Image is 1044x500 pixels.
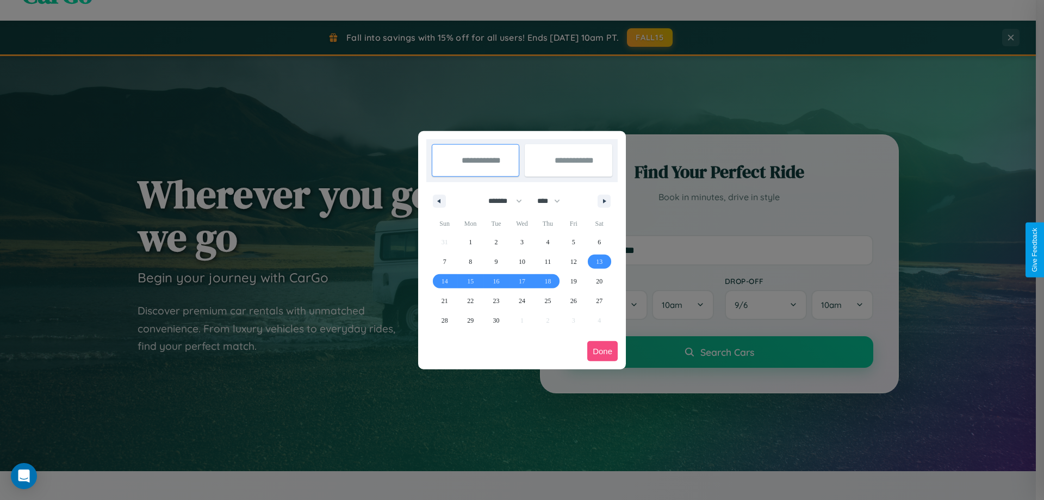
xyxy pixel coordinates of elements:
[545,252,551,271] span: 11
[493,311,500,330] span: 30
[535,291,561,311] button: 25
[587,341,618,361] button: Done
[519,291,525,311] span: 24
[493,291,500,311] span: 23
[11,463,37,489] div: Open Intercom Messenger
[467,311,474,330] span: 29
[483,215,509,232] span: Tue
[493,271,500,291] span: 16
[561,215,586,232] span: Fri
[587,232,612,252] button: 6
[509,232,535,252] button: 3
[457,271,483,291] button: 15
[443,252,446,271] span: 7
[442,271,448,291] span: 14
[535,271,561,291] button: 18
[587,252,612,271] button: 13
[535,252,561,271] button: 11
[561,291,586,311] button: 26
[520,232,524,252] span: 3
[432,215,457,232] span: Sun
[587,215,612,232] span: Sat
[535,232,561,252] button: 4
[598,232,601,252] span: 6
[483,271,509,291] button: 16
[467,271,474,291] span: 15
[561,232,586,252] button: 5
[483,291,509,311] button: 23
[519,252,525,271] span: 10
[432,291,457,311] button: 21
[432,271,457,291] button: 14
[432,311,457,330] button: 28
[469,252,472,271] span: 8
[483,311,509,330] button: 30
[596,252,602,271] span: 13
[457,232,483,252] button: 1
[561,252,586,271] button: 12
[587,271,612,291] button: 20
[544,291,551,311] span: 25
[442,311,448,330] span: 28
[519,271,525,291] span: 17
[432,252,457,271] button: 7
[509,271,535,291] button: 17
[469,232,472,252] span: 1
[457,291,483,311] button: 22
[442,291,448,311] span: 21
[561,271,586,291] button: 19
[587,291,612,311] button: 27
[544,271,551,291] span: 18
[535,215,561,232] span: Thu
[570,271,577,291] span: 19
[546,232,549,252] span: 4
[457,215,483,232] span: Mon
[509,291,535,311] button: 24
[1031,228,1039,272] div: Give Feedback
[570,252,577,271] span: 12
[509,252,535,271] button: 10
[596,271,602,291] span: 20
[495,252,498,271] span: 9
[596,291,602,311] span: 27
[483,232,509,252] button: 2
[495,232,498,252] span: 2
[483,252,509,271] button: 9
[457,252,483,271] button: 8
[457,311,483,330] button: 29
[467,291,474,311] span: 22
[572,232,575,252] span: 5
[570,291,577,311] span: 26
[509,215,535,232] span: Wed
